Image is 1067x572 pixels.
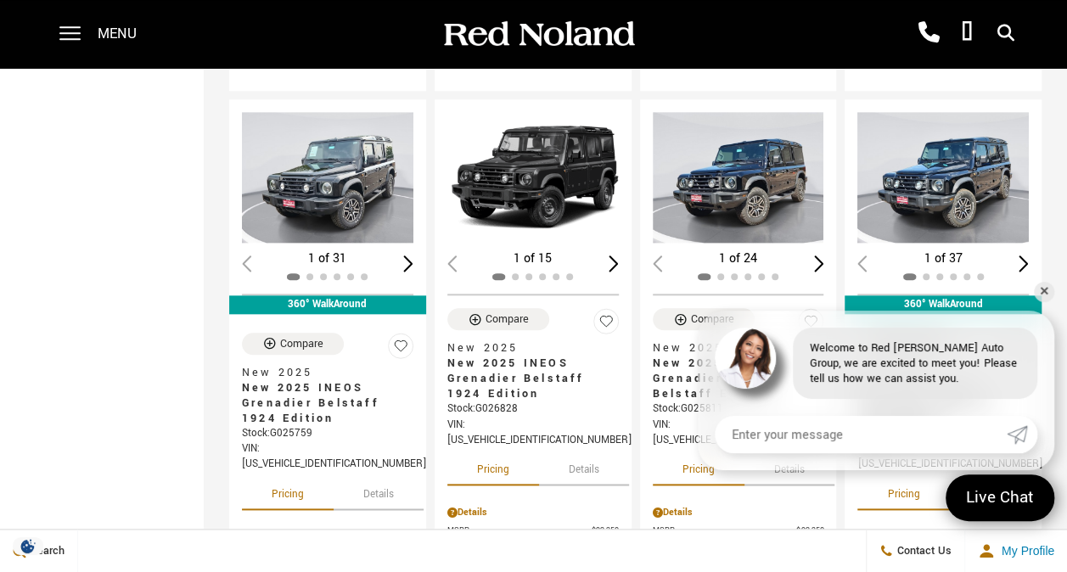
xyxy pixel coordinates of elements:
div: Stock : G026828 [447,401,619,417]
div: 360° WalkAround [845,295,1042,314]
span: New 2025 INEOS Grenadier 1924 Belstaff Edition [653,356,811,401]
button: details tab [334,473,424,510]
span: New 2025 [447,340,606,356]
button: Compare Vehicle [447,308,549,330]
div: 1 of 24 [653,250,824,268]
div: Stock : G025759 [242,426,413,441]
div: Next slide [609,255,619,272]
a: New 2025New 2025 INEOS Grenadier Belstaff 1924 Edition [447,340,619,401]
img: Agent profile photo [715,328,776,389]
button: details tab [539,448,629,485]
button: Compare Vehicle [242,333,344,355]
div: 1 / 2 [242,112,417,244]
a: MSRP $92,350 [447,524,619,537]
div: 1 / 2 [653,112,828,244]
div: VIN: [US_VEHICLE_IDENTIFICATION_NUMBER] [447,418,619,448]
div: Pricing Details - New 2025 INEOS Grenadier 1924 Belstaff Edition With Navigation & 4WD [653,505,824,520]
img: 2025 INEOS Grenadier Belstaff 1924 Edition 1 [857,112,1032,244]
span: MSRP [653,524,797,537]
button: Open user profile menu [965,530,1067,572]
button: Save Vehicle [593,308,619,341]
button: pricing tab [447,448,539,485]
div: Next slide [1019,255,1029,272]
div: Welcome to Red [PERSON_NAME] Auto Group, we are excited to meet you! Please tell us how we can as... [793,328,1037,399]
div: VIN: [US_VEHICLE_IDENTIFICATION_NUMBER] [242,441,413,472]
section: Click to Open Cookie Consent Modal [8,537,48,555]
img: Opt-Out Icon [8,537,48,555]
img: 2025 INEOS Grenadier Belstaff 1924 Edition 1 [447,112,622,244]
a: Live Chat [946,474,1054,521]
div: VIN: [US_VEHICLE_IDENTIFICATION_NUMBER] [653,418,824,448]
button: Save Vehicle [388,333,413,366]
div: Compare [691,311,734,327]
span: $92,350 [592,524,619,537]
span: New 2025 INEOS Grenadier Belstaff 1924 Edition [447,356,606,401]
span: New 2025 INEOS Grenadier Belstaff 1924 Edition [242,380,401,426]
img: 2025 INEOS Grenadier 1924 Belstaff Edition 1 [653,112,828,244]
span: Contact Us [893,543,952,558]
button: pricing tab [857,473,949,510]
span: My Profile [995,544,1054,558]
div: 1 of 31 [242,250,413,268]
a: New 2025New 2025 INEOS Grenadier Belstaff 1924 Edition [242,365,413,426]
input: Enter your message [715,416,1007,453]
button: pricing tab [242,473,334,510]
span: MSRP [447,524,592,537]
div: Compare [486,311,529,327]
a: MSRP $92,350 [653,524,824,537]
button: details tab [949,473,1039,510]
span: Live Chat [957,486,1042,509]
div: 1 of 37 [857,250,1029,268]
div: 1 / 2 [857,112,1032,244]
button: Save Vehicle [798,308,823,341]
span: New 2025 [653,340,811,356]
img: Red Noland Auto Group [441,20,636,49]
img: 2025 INEOS Grenadier Belstaff 1924 Edition 1 [242,112,417,244]
span: New 2025 [242,365,401,380]
div: Compare [280,336,323,351]
div: Next slide [814,255,824,272]
div: Next slide [403,255,413,272]
button: pricing tab [653,448,744,485]
a: New 2025New 2025 INEOS Grenadier 1924 Belstaff Edition [653,340,824,401]
div: Pricing Details - New 2025 INEOS Grenadier Belstaff 1924 Edition With Navigation & 4WD [447,505,619,520]
div: 360° WalkAround [229,295,426,314]
div: 1 / 2 [447,112,622,244]
button: Compare Vehicle [653,308,755,330]
span: $92,350 [796,524,823,537]
div: 1 of 15 [447,250,619,268]
a: Submit [1007,416,1037,453]
div: Stock : G025811 [653,401,824,417]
